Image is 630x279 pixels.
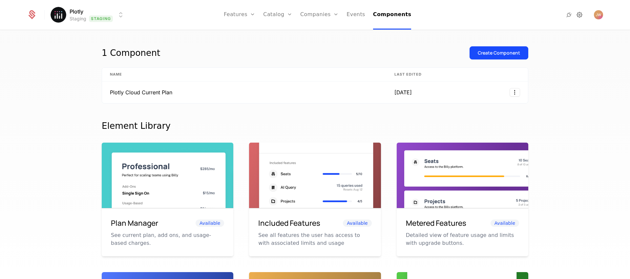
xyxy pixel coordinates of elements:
[510,88,520,97] button: Select action
[491,220,519,227] span: Available
[111,218,158,229] h6: Plan Manager
[394,88,425,96] div: [DATE]
[102,68,387,81] th: Name
[576,11,583,19] a: Settings
[258,231,371,247] p: See all features the user has access to with associated limits and usage
[52,8,125,22] button: Select environment
[594,10,603,19] button: Open user button
[70,15,86,22] div: Staging
[89,15,113,22] span: Staging
[51,7,66,23] img: Plotly
[565,11,573,19] a: Integrations
[70,8,83,15] span: Plotly
[478,50,520,56] div: Create Component
[196,220,224,227] span: Available
[102,46,160,59] div: 1 Component
[406,218,466,229] h6: Metered Features
[594,10,603,19] img: Justen Walker
[102,81,387,103] td: Plotly Cloud Current Plan
[343,220,371,227] span: Available
[258,218,320,229] h6: Included Features
[111,231,224,247] p: See current plan, add ons, and usage-based charges.
[102,119,528,132] div: Element Library
[470,46,528,59] button: Create Component
[406,231,519,247] p: Detailed view of feature usage and limits with upgrade buttons.
[387,68,432,81] th: Last edited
